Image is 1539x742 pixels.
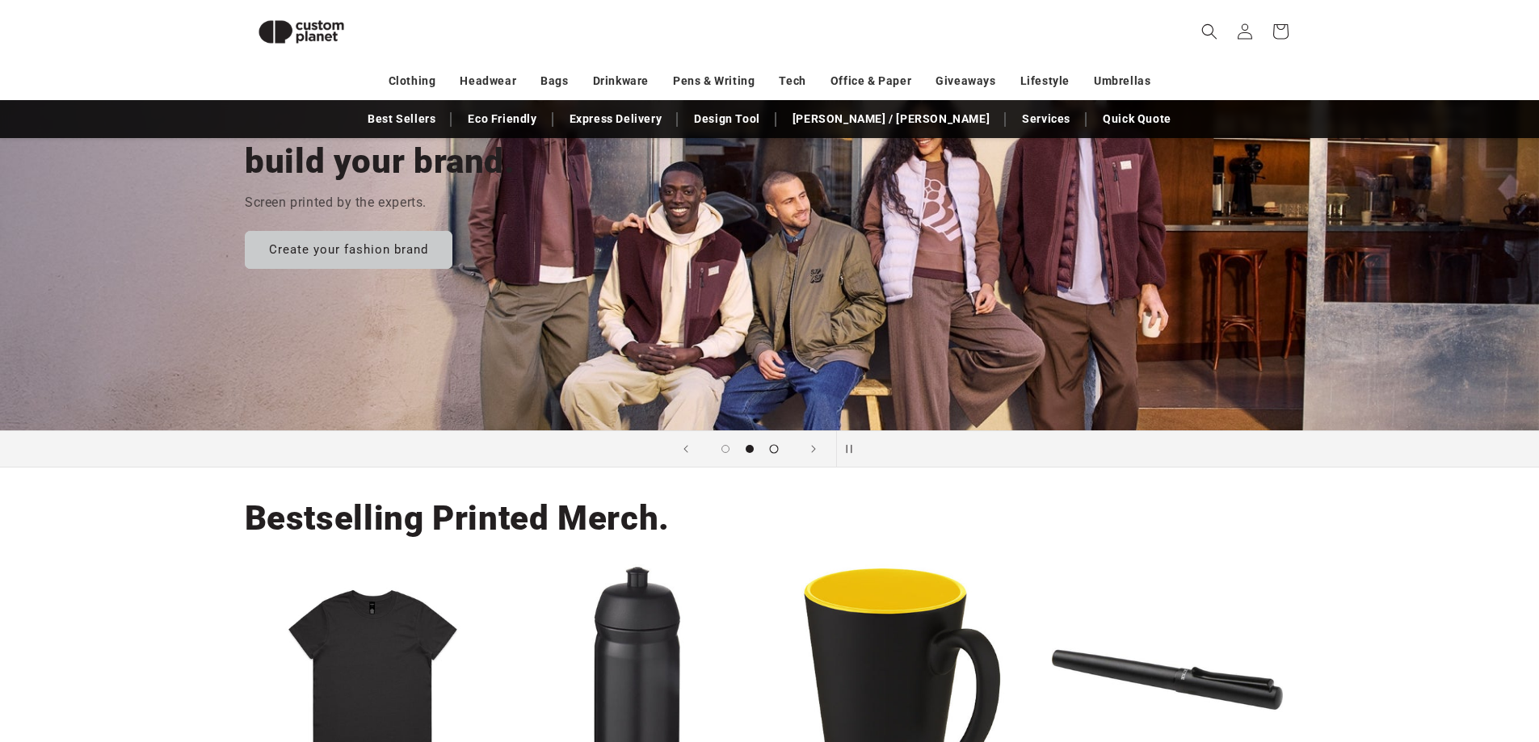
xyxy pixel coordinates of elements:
button: Pause slideshow [836,431,872,467]
a: Giveaways [936,67,995,95]
a: Lifestyle [1020,67,1070,95]
h2: build your brand. [245,140,515,183]
a: [PERSON_NAME] / [PERSON_NAME] [784,105,998,133]
button: Previous slide [668,431,704,467]
button: Load slide 3 of 3 [762,437,786,461]
a: Office & Paper [830,67,911,95]
a: Umbrellas [1094,67,1150,95]
a: Headwear [460,67,516,95]
summary: Search [1192,14,1227,49]
a: Design Tool [686,105,768,133]
a: Services [1014,105,1079,133]
button: Load slide 2 of 3 [738,437,762,461]
a: Drinkware [593,67,649,95]
a: Bags [540,67,568,95]
button: Load slide 1 of 3 [713,437,738,461]
p: Screen printed by the experts. [245,191,427,215]
a: Create your fashion brand [245,230,452,268]
a: Best Sellers [360,105,444,133]
a: Pens & Writing [673,67,755,95]
a: Eco Friendly [460,105,545,133]
a: Quick Quote [1095,105,1179,133]
a: Clothing [389,67,436,95]
a: Tech [779,67,805,95]
a: Express Delivery [561,105,671,133]
img: Custom Planet [245,6,358,57]
button: Next slide [796,431,831,467]
h2: Bestselling Printed Merch. [245,497,670,540]
iframe: Chat Widget [1458,664,1539,742]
